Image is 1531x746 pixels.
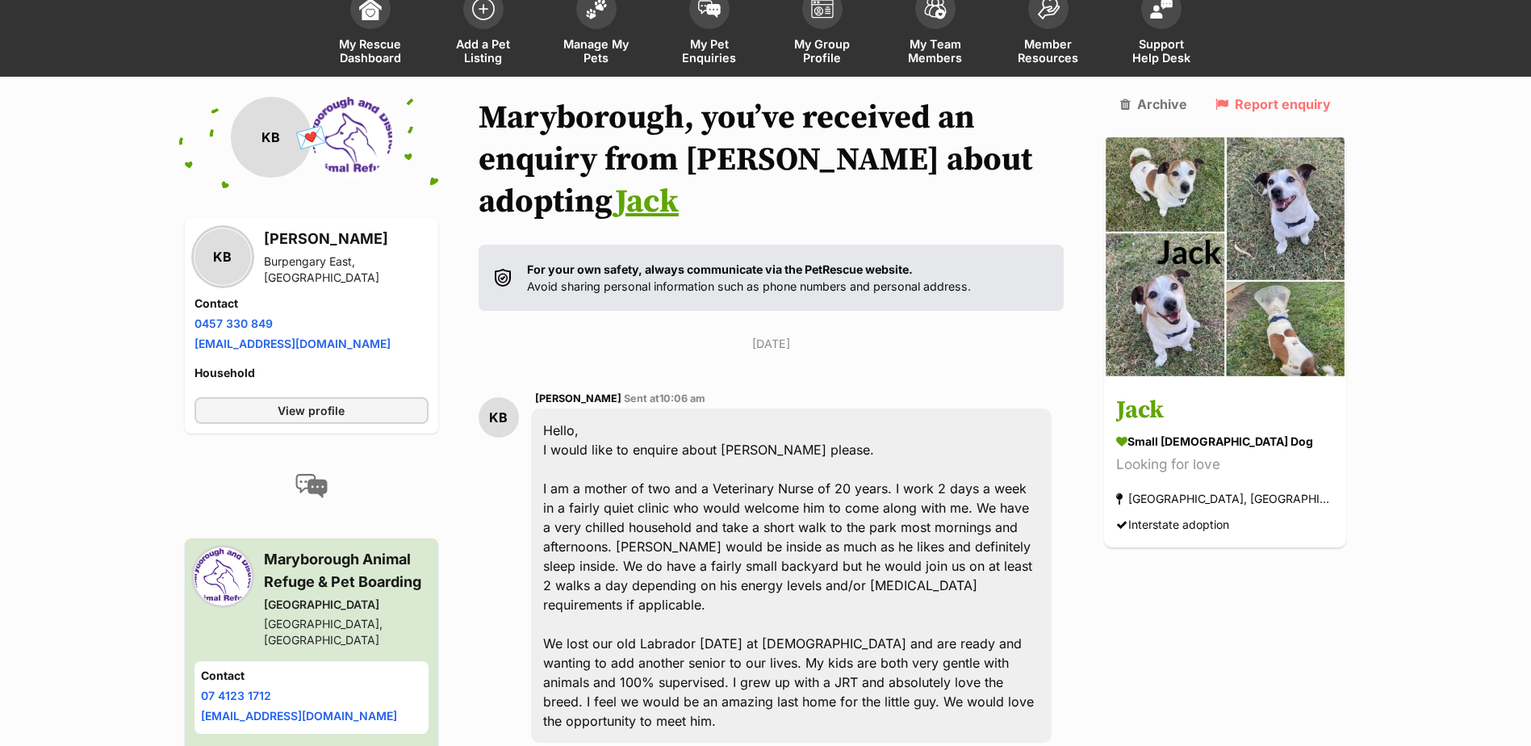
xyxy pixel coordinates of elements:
[899,37,972,65] span: My Team Members
[1116,455,1334,476] div: Looking for love
[1125,37,1198,65] span: Support Help Desk
[531,409,1052,743] div: Hello, I would like to enquire about [PERSON_NAME] please. I am a mother of two and a Veterinary ...
[479,335,1065,352] p: [DATE]
[1012,37,1085,65] span: Member Resources
[1120,97,1187,111] a: Archive
[295,474,328,498] img: conversation-icon-4a6f8262b818ee0b60e3300018af0b2d0b884aa5de6e9bcb8d3d4eeb1a70a7c4.svg
[479,397,519,438] div: KB
[527,262,913,276] strong: For your own safety, always communicate via the PetRescue website.
[195,228,251,285] div: KB
[479,97,1065,223] h1: Maryborough, you’ve received an enquiry from [PERSON_NAME] about adopting
[624,392,705,404] span: Sent at
[195,337,391,350] a: [EMAIL_ADDRESS][DOMAIN_NAME]
[201,709,397,723] a: [EMAIL_ADDRESS][DOMAIN_NAME]
[264,228,429,250] h3: [PERSON_NAME]
[264,254,429,286] div: Burpengary East, [GEOGRAPHIC_DATA]
[1104,136,1346,378] img: Jack
[1116,488,1334,510] div: [GEOGRAPHIC_DATA], [GEOGRAPHIC_DATA]
[264,597,429,613] div: [GEOGRAPHIC_DATA]
[1116,393,1334,430] h3: Jack
[195,548,251,605] img: Maryborough Animal Refuge profile pic
[264,616,429,648] div: [GEOGRAPHIC_DATA], [GEOGRAPHIC_DATA]
[195,316,273,330] a: 0457 330 849
[231,97,312,178] div: KB
[786,37,859,65] span: My Group Profile
[1116,434,1334,451] div: small [DEMOGRAPHIC_DATA] Dog
[312,97,392,178] img: Maryborough Animal Refuge profile pic
[659,392,705,404] span: 10:06 am
[535,392,621,404] span: [PERSON_NAME]
[264,548,429,593] h3: Maryborough Animal Refuge & Pet Boarding
[1215,97,1331,111] a: Report enquiry
[1116,514,1229,536] div: Interstate adoption
[560,37,633,65] span: Manage My Pets
[1104,381,1346,548] a: Jack small [DEMOGRAPHIC_DATA] Dog Looking for love [GEOGRAPHIC_DATA], [GEOGRAPHIC_DATA] Interstat...
[201,668,422,684] h4: Contact
[527,261,971,295] p: Avoid sharing personal information such as phone numbers and personal address.
[447,37,520,65] span: Add a Pet Listing
[195,295,429,312] h4: Contact
[195,365,429,381] h4: Household
[293,120,329,155] span: 💌
[201,689,271,702] a: 07 4123 1712
[334,37,407,65] span: My Rescue Dashboard
[278,402,345,419] span: View profile
[673,37,746,65] span: My Pet Enquiries
[195,397,429,424] a: View profile
[615,182,679,222] a: Jack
